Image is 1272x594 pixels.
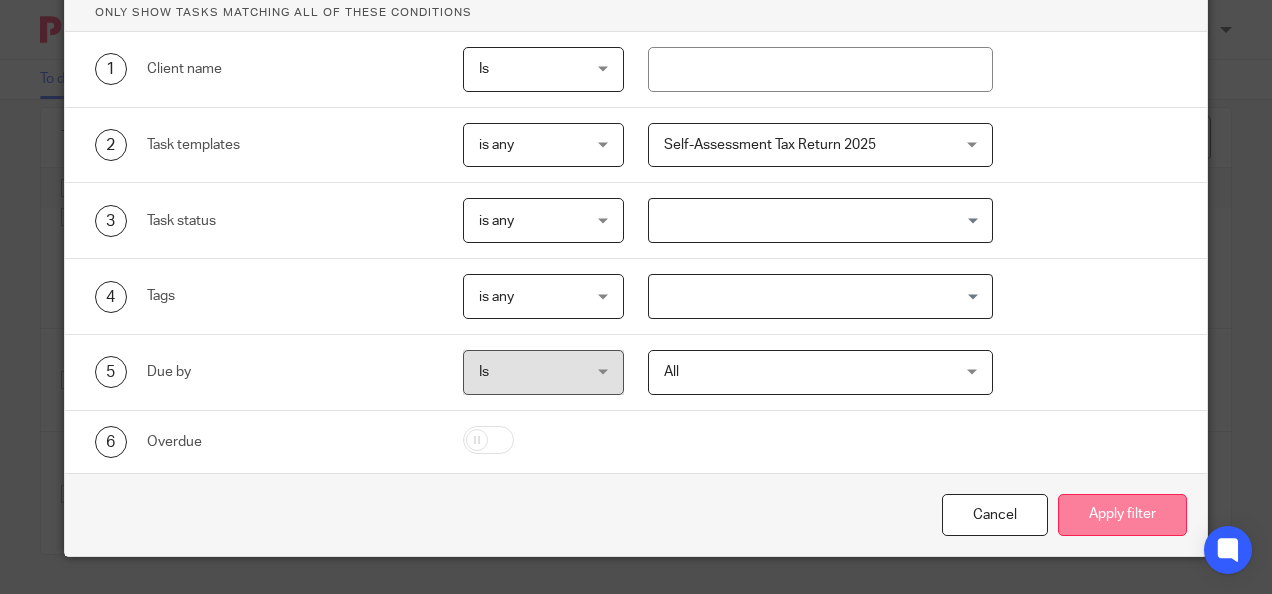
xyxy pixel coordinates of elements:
span: All [664,365,679,379]
div: Search for option [648,274,993,319]
div: 4 [95,281,127,313]
span: Is [479,365,489,379]
div: Client name [147,59,440,79]
div: Tags [147,286,440,306]
input: Search for option [651,279,981,314]
div: 5 [95,356,127,388]
div: Due by [147,362,440,382]
div: Overdue [147,432,440,452]
span: Is [479,62,489,76]
div: Task status [147,211,440,231]
div: 6 [95,426,127,458]
div: Search for option [648,198,993,243]
div: 2 [95,129,127,161]
span: is any [479,214,514,228]
div: 1 [95,53,127,85]
div: Task templates [147,135,440,155]
span: is any [479,290,514,304]
span: is any [479,138,514,152]
span: Self-Assessment Tax Return 2025 [664,138,876,152]
button: Apply filter [1058,494,1187,537]
div: Close this dialog window [942,494,1048,537]
div: 3 [95,205,127,237]
input: Search for option [651,203,981,238]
